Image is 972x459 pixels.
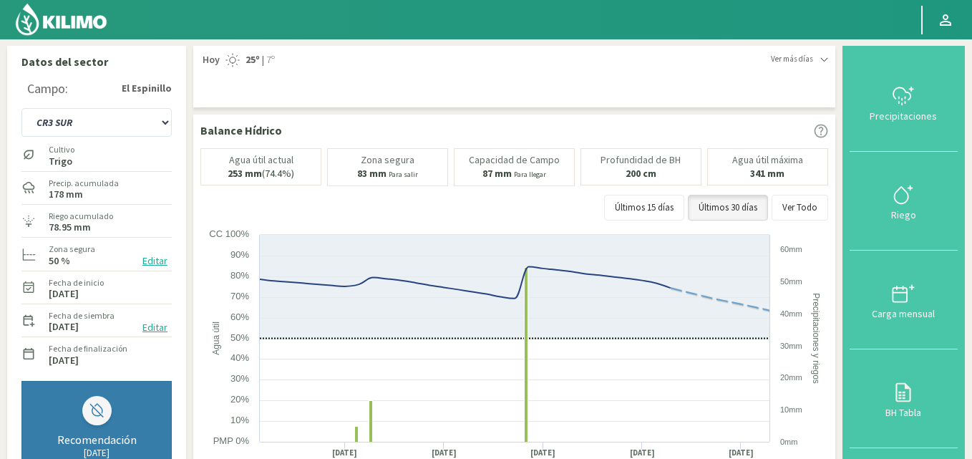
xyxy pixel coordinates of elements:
label: Precip. acumulada [49,177,119,190]
small: Para llegar [514,170,546,179]
text: 50% [230,332,249,343]
text: [DATE] [530,448,555,458]
strong: El Espinillo [122,81,172,96]
label: 178 mm [49,190,83,199]
p: Datos del sector [21,53,172,70]
text: 20% [230,394,249,405]
button: Precipitaciones [850,53,958,152]
label: [DATE] [49,322,79,332]
label: Fecha de siembra [49,309,115,322]
div: Precipitaciones [854,111,953,121]
text: 0mm [780,438,797,446]
p: Profundidad de BH [601,155,681,165]
button: Carga mensual [850,251,958,349]
button: Riego [850,152,958,251]
label: Fecha de finalización [49,342,127,355]
text: 60% [230,311,249,322]
b: 200 cm [626,167,656,180]
label: 78.95 mm [49,223,91,232]
text: 90% [230,249,249,260]
b: 87 mm [482,167,512,180]
text: PMP 0% [213,435,250,446]
text: CC 100% [209,228,249,239]
text: 40mm [780,309,802,318]
small: Para salir [389,170,418,179]
b: 253 mm [228,167,262,180]
text: 30mm [780,342,802,350]
button: Ver Todo [772,195,828,221]
strong: 25º [246,53,260,66]
text: 80% [230,270,249,281]
span: Ver más días [771,53,813,65]
p: Balance Hídrico [200,122,282,139]
text: 60mm [780,245,802,253]
text: Agua útil [211,322,221,355]
b: 341 mm [750,167,784,180]
text: 30% [230,373,249,384]
label: Trigo [49,157,74,166]
text: 10% [230,415,249,425]
text: Precipitaciones y riegos [811,293,821,384]
text: [DATE] [332,448,357,458]
div: Riego [854,210,953,220]
p: Capacidad de Campo [469,155,560,165]
text: 50mm [780,277,802,286]
button: Editar [138,319,172,336]
div: [DATE] [37,447,157,459]
text: [DATE] [630,448,655,458]
div: Carga mensual [854,309,953,319]
text: 10mm [780,405,802,414]
label: Zona segura [49,243,95,256]
button: Últimos 30 días [688,195,768,221]
span: | [262,53,264,67]
label: Cultivo [49,143,74,156]
p: Agua útil actual [229,155,293,165]
text: 70% [230,291,249,301]
span: 7º [264,53,275,67]
text: 40% [230,352,249,363]
p: (74.4%) [228,168,294,179]
button: Últimos 15 días [604,195,684,221]
img: Kilimo [14,2,108,37]
label: 50 % [49,256,70,266]
text: [DATE] [432,448,457,458]
p: Zona segura [361,155,414,165]
label: [DATE] [49,356,79,365]
div: Campo: [27,82,68,96]
label: Fecha de inicio [49,276,104,289]
p: Agua útil máxima [732,155,803,165]
label: Riego acumulado [49,210,113,223]
div: Recomendación [37,433,157,447]
text: [DATE] [729,448,754,458]
div: BH Tabla [854,407,953,417]
b: 83 mm [357,167,387,180]
span: Hoy [200,53,220,67]
label: [DATE] [49,289,79,299]
text: 20mm [780,373,802,382]
button: Editar [138,253,172,269]
button: BH Tabla [850,349,958,448]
